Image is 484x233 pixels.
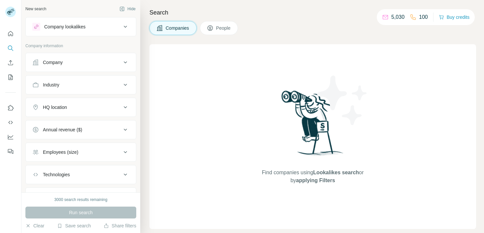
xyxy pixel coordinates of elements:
[419,13,428,21] p: 100
[43,82,59,88] div: Industry
[26,54,136,70] button: Company
[5,71,16,83] button: My lists
[26,19,136,35] button: Company lookalikes
[43,171,70,178] div: Technologies
[26,122,136,138] button: Annual revenue ($)
[26,144,136,160] button: Employees (size)
[44,23,85,30] div: Company lookalikes
[115,4,140,14] button: Hide
[43,149,78,155] div: Employees (size)
[216,25,231,31] span: People
[5,28,16,40] button: Quick start
[391,13,404,21] p: 5,030
[43,126,82,133] div: Annual revenue ($)
[296,178,335,183] span: applying Filters
[26,99,136,115] button: HQ location
[260,169,366,184] span: Find companies using or by
[5,102,16,114] button: Use Surfe on LinkedIn
[5,131,16,143] button: Dashboard
[26,167,136,183] button: Technologies
[313,170,359,175] span: Lookalikes search
[57,222,91,229] button: Save search
[149,8,476,17] h4: Search
[166,25,190,31] span: Companies
[25,222,44,229] button: Clear
[25,43,136,49] p: Company information
[439,13,469,22] button: Buy credits
[5,57,16,69] button: Enrich CSV
[5,42,16,54] button: Search
[43,59,63,66] div: Company
[26,189,136,205] button: Keywords
[104,222,136,229] button: Share filters
[26,77,136,93] button: Industry
[5,146,16,157] button: Feedback
[43,104,67,111] div: HQ location
[25,6,46,12] div: New search
[278,89,347,162] img: Surfe Illustration - Woman searching with binoculars
[54,197,108,203] div: 3000 search results remaining
[313,71,372,130] img: Surfe Illustration - Stars
[5,116,16,128] button: Use Surfe API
